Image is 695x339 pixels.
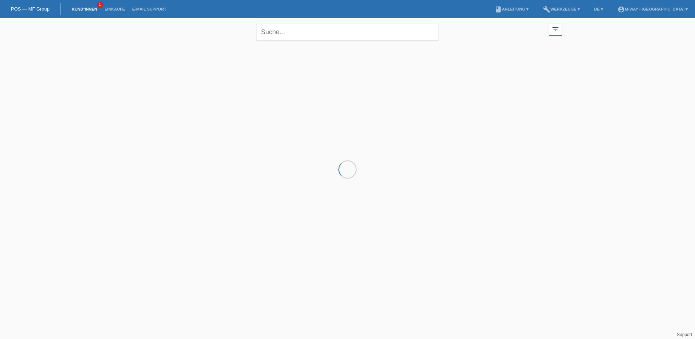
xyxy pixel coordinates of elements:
i: account_circle [618,6,625,13]
a: Support [677,332,692,337]
a: bookAnleitung ▾ [491,7,532,11]
i: book [495,6,502,13]
a: DE ▾ [591,7,607,11]
a: Einkäufe [101,7,128,11]
span: 1 [97,2,103,8]
a: E-Mail Support [129,7,170,11]
a: buildWerkzeuge ▾ [539,7,583,11]
a: account_circlem-way - [GEOGRAPHIC_DATA] ▾ [614,7,691,11]
input: Suche... [257,24,438,41]
i: filter_list [551,25,559,33]
i: build [543,6,550,13]
a: POS — MF Group [11,6,49,12]
a: Kund*innen [68,7,101,11]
